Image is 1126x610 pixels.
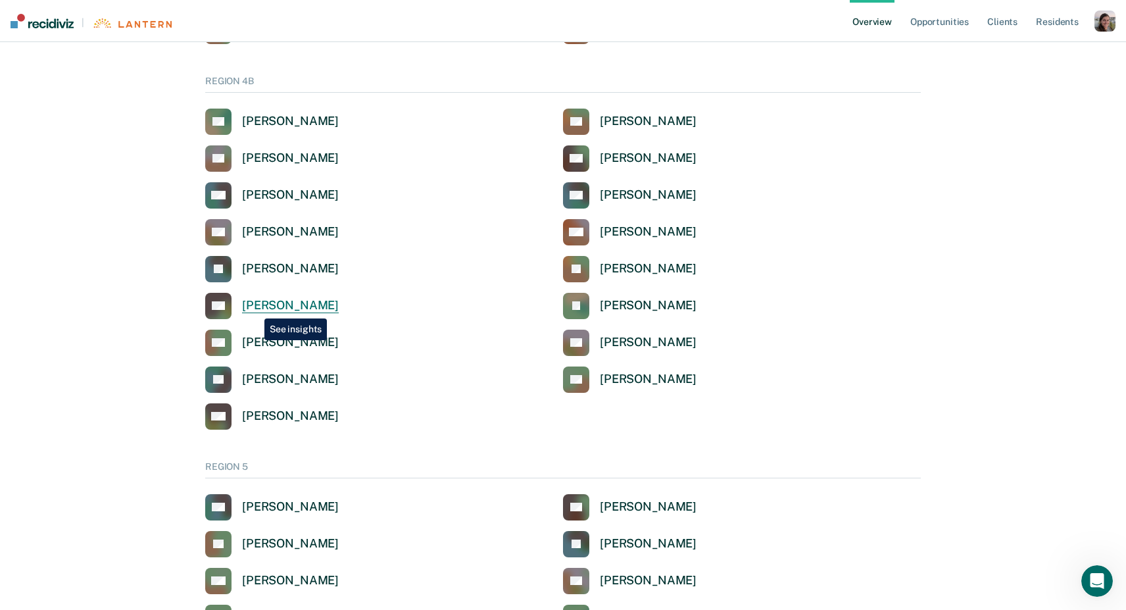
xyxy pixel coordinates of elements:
a: [PERSON_NAME] [563,367,697,393]
div: [PERSON_NAME] [600,151,697,166]
a: [PERSON_NAME] [205,367,339,393]
div: [PERSON_NAME] [242,409,339,424]
a: [PERSON_NAME] [563,330,697,356]
div: [PERSON_NAME] [242,224,339,240]
a: [PERSON_NAME] [563,145,697,172]
a: [PERSON_NAME] [205,219,339,245]
a: | [11,14,172,28]
div: [PERSON_NAME] [242,261,339,276]
div: [PERSON_NAME] [600,536,697,551]
img: Lantern [92,18,172,28]
a: [PERSON_NAME] [205,182,339,209]
a: [PERSON_NAME] [563,182,697,209]
a: [PERSON_NAME] [563,568,697,594]
a: [PERSON_NAME] [205,494,339,521]
div: [PERSON_NAME] [242,188,339,203]
a: [PERSON_NAME] [205,531,339,557]
div: [PERSON_NAME] [600,114,697,129]
iframe: Intercom live chat [1081,565,1113,597]
span: | [74,17,92,28]
div: [PERSON_NAME] [242,536,339,551]
a: [PERSON_NAME] [205,145,339,172]
div: [PERSON_NAME] [600,335,697,350]
div: REGION 5 [205,461,921,478]
a: [PERSON_NAME] [563,531,697,557]
div: [PERSON_NAME] [242,298,339,313]
div: [PERSON_NAME] [600,499,697,515]
div: [PERSON_NAME] [600,188,697,203]
a: [PERSON_NAME] [563,109,697,135]
div: REGION 4B [205,76,921,93]
div: [PERSON_NAME] [242,372,339,387]
div: [PERSON_NAME] [600,298,697,313]
div: [PERSON_NAME] [600,261,697,276]
div: [PERSON_NAME] [600,224,697,240]
img: Recidiviz [11,14,74,28]
a: [PERSON_NAME] [205,403,339,430]
div: [PERSON_NAME] [600,573,697,588]
div: [PERSON_NAME] [242,151,339,166]
a: [PERSON_NAME] [205,109,339,135]
div: [PERSON_NAME] [242,114,339,129]
a: [PERSON_NAME] [205,256,339,282]
a: [PERSON_NAME] [563,256,697,282]
div: [PERSON_NAME] [242,499,339,515]
a: [PERSON_NAME] [563,293,697,319]
a: [PERSON_NAME] [205,293,339,319]
a: [PERSON_NAME] [563,494,697,521]
a: [PERSON_NAME] [563,219,697,245]
a: [PERSON_NAME] [205,568,339,594]
a: [PERSON_NAME] [205,330,339,356]
div: [PERSON_NAME] [242,573,339,588]
div: [PERSON_NAME] [242,335,339,350]
div: [PERSON_NAME] [600,372,697,387]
